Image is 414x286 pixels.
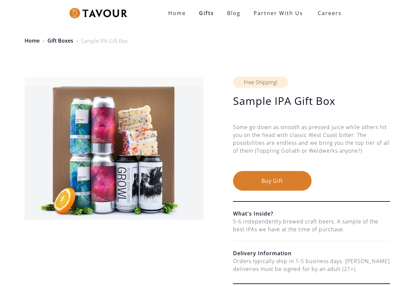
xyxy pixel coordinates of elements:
div: Orders typically ship in 1-5 business days. [PERSON_NAME] deliveries must be signed for by an adu... [233,257,390,273]
div: Sample IPA Gift Box [81,37,128,45]
a: partner with us [247,7,310,20]
div: Free Shipping! [233,77,288,88]
a: Gifts [192,7,221,20]
a: Gift Boxes [47,37,73,44]
strong: Home [168,10,186,17]
button: Buy Gift [233,171,312,191]
h1: Sample IPA Gift Box [233,94,390,107]
a: Blog [221,7,247,20]
div: 5-6 independently brewed craft beers. A sample of the best IPAs we have at the time of purchase. [233,218,390,233]
h6: Delivery Information [233,249,390,257]
strong: Careers [318,7,342,20]
a: Home [25,37,40,44]
h6: What's Inside? [233,210,390,218]
div: Some go down as smooth as pressed juice while others hit you on the head with classic West Coast ... [233,123,390,171]
a: Careers [310,4,347,22]
a: Home [162,7,192,20]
